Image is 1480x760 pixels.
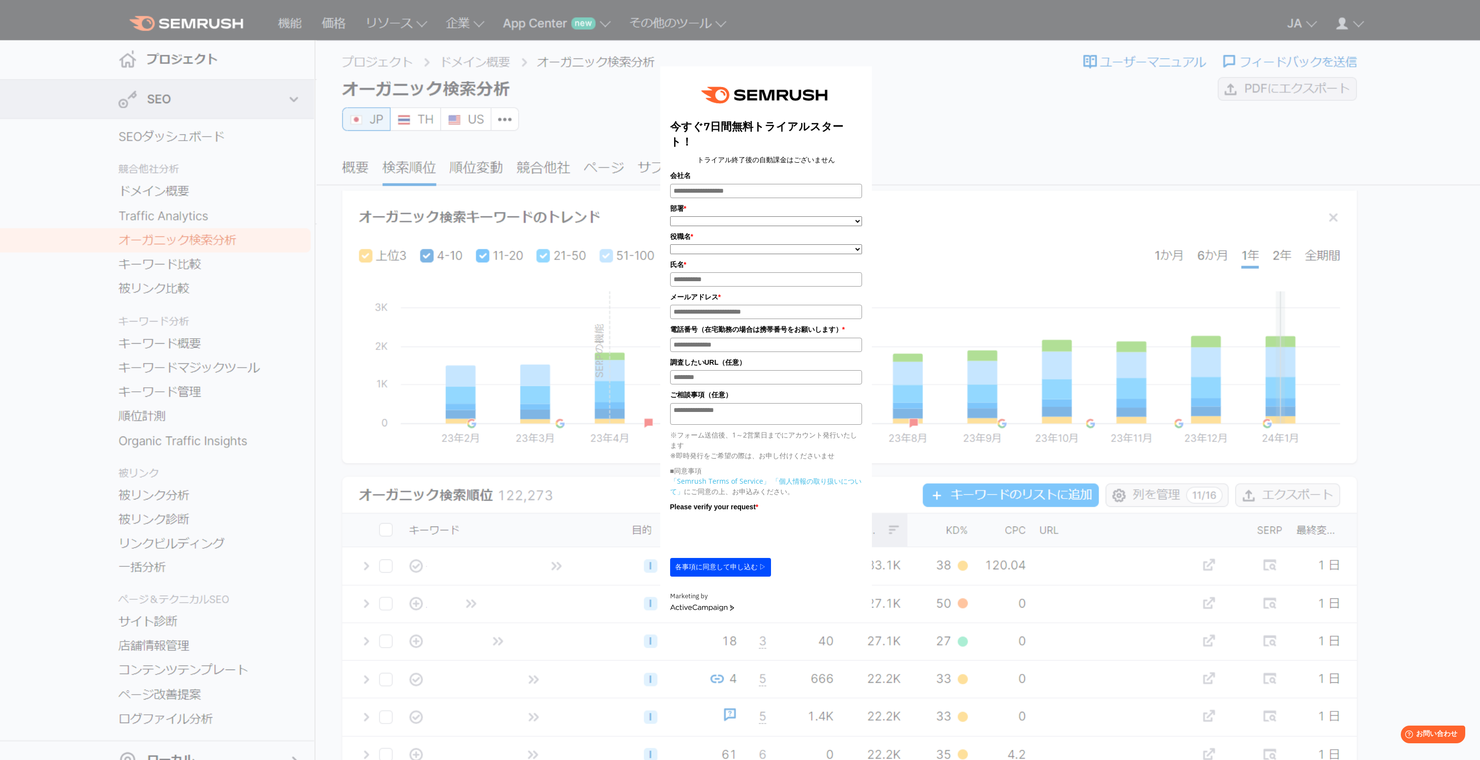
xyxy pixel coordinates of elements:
[670,292,862,302] label: メールアドレス
[670,119,862,149] title: 今すぐ7日間無料トライアルスタート！
[670,476,862,497] p: にご同意の上、お申込みください。
[694,76,838,114] img: e6a379fe-ca9f-484e-8561-e79cf3a04b3f.png
[670,389,862,400] label: ご相談事項（任意）
[670,154,862,165] center: トライアル終了後の自動課金はございません
[670,558,771,577] button: 各事項に同意して申し込む ▷
[670,476,770,486] a: 「Semrush Terms of Service」
[1392,722,1469,749] iframe: Help widget launcher
[670,324,862,335] label: 電話番号（在宅勤務の場合は携帯番号をお願いします）
[670,591,862,602] div: Marketing by
[670,515,820,553] iframe: reCAPTCHA
[670,231,862,242] label: 役職名
[670,466,862,476] p: ■同意事項
[670,501,862,512] label: Please verify your request
[670,430,862,461] p: ※フォーム送信後、1～2営業日までにアカウント発行いたします ※即時発行をご希望の際は、お申し付けくださいませ
[670,170,862,181] label: 会社名
[670,476,862,496] a: 「個人情報の取り扱いについて」
[670,203,862,214] label: 部署
[670,357,862,368] label: 調査したいURL（任意）
[670,259,862,270] label: 氏名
